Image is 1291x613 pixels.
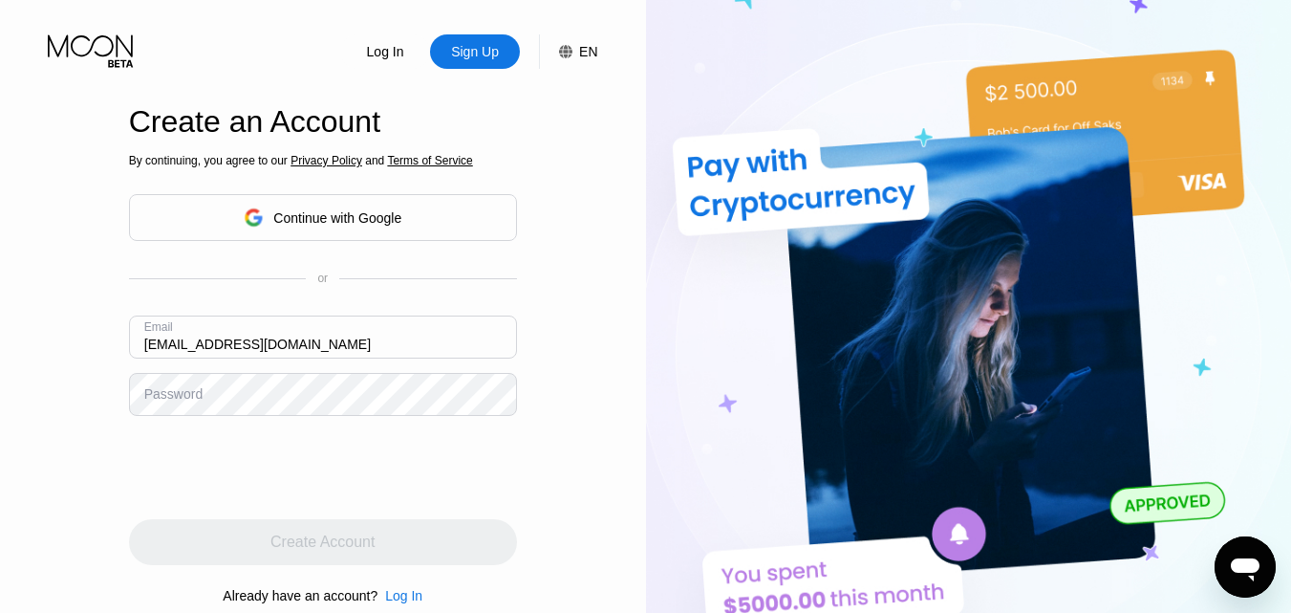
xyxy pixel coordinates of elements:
div: Log In [365,42,406,61]
span: and [362,154,388,167]
span: Privacy Policy [290,154,362,167]
div: Log In [385,588,422,603]
iframe: reCAPTCHA [129,430,420,505]
div: Continue with Google [273,210,401,226]
div: Log In [377,588,422,603]
div: By continuing, you agree to our [129,154,517,167]
span: Terms of Service [387,154,472,167]
div: EN [539,34,597,69]
div: Create an Account [129,104,517,140]
div: Sign Up [449,42,501,61]
div: EN [579,44,597,59]
div: Log In [340,34,430,69]
div: Continue with Google [129,194,517,241]
div: Password [144,386,203,402]
iframe: Button to launch messaging window [1215,536,1276,598]
div: Email [144,320,173,334]
div: or [317,272,328,285]
div: Already have an account? [223,588,377,603]
div: Sign Up [430,34,520,69]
